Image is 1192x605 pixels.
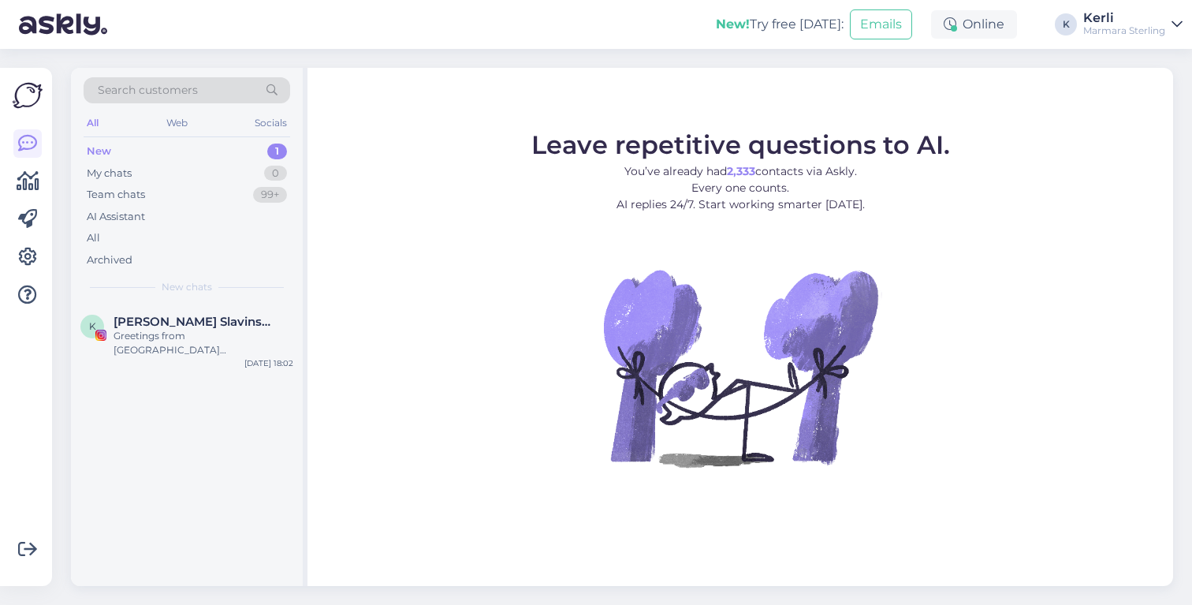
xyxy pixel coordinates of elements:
div: Socials [251,113,290,133]
span: New chats [162,280,212,294]
span: K [89,320,96,332]
span: Leave repetitive questions to AI. [531,129,950,160]
div: Greetings from [GEOGRAPHIC_DATA] [PERSON_NAME] (from [GEOGRAPHIC_DATA]🇱🇹). I was thinking… I woul... [114,329,293,357]
img: No Chat active [598,226,882,510]
div: All [87,230,100,246]
div: Team chats [87,187,145,203]
div: Marmara Sterling [1083,24,1165,37]
div: AI Assistant [87,209,145,225]
div: Kerli [1083,12,1165,24]
div: K [1055,13,1077,35]
b: New! [716,17,750,32]
div: Web [163,113,191,133]
div: My chats [87,166,132,181]
div: All [84,113,102,133]
img: Askly Logo [13,80,43,110]
div: Online [931,10,1017,39]
p: You’ve already had contacts via Askly. Every one counts. AI replies 24/7. Start working smarter [... [531,163,950,213]
div: [DATE] 18:02 [244,357,293,369]
div: Archived [87,252,132,268]
button: Emails [850,9,912,39]
a: KerliMarmara Sterling [1083,12,1183,37]
div: 1 [267,144,287,159]
div: 0 [264,166,287,181]
div: Try free [DATE]: [716,15,844,34]
b: 2,333 [727,164,755,178]
span: Karolina Kriukelytė Slavinskienė [114,315,278,329]
span: Search customers [98,82,198,99]
div: New [87,144,111,159]
div: 99+ [253,187,287,203]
